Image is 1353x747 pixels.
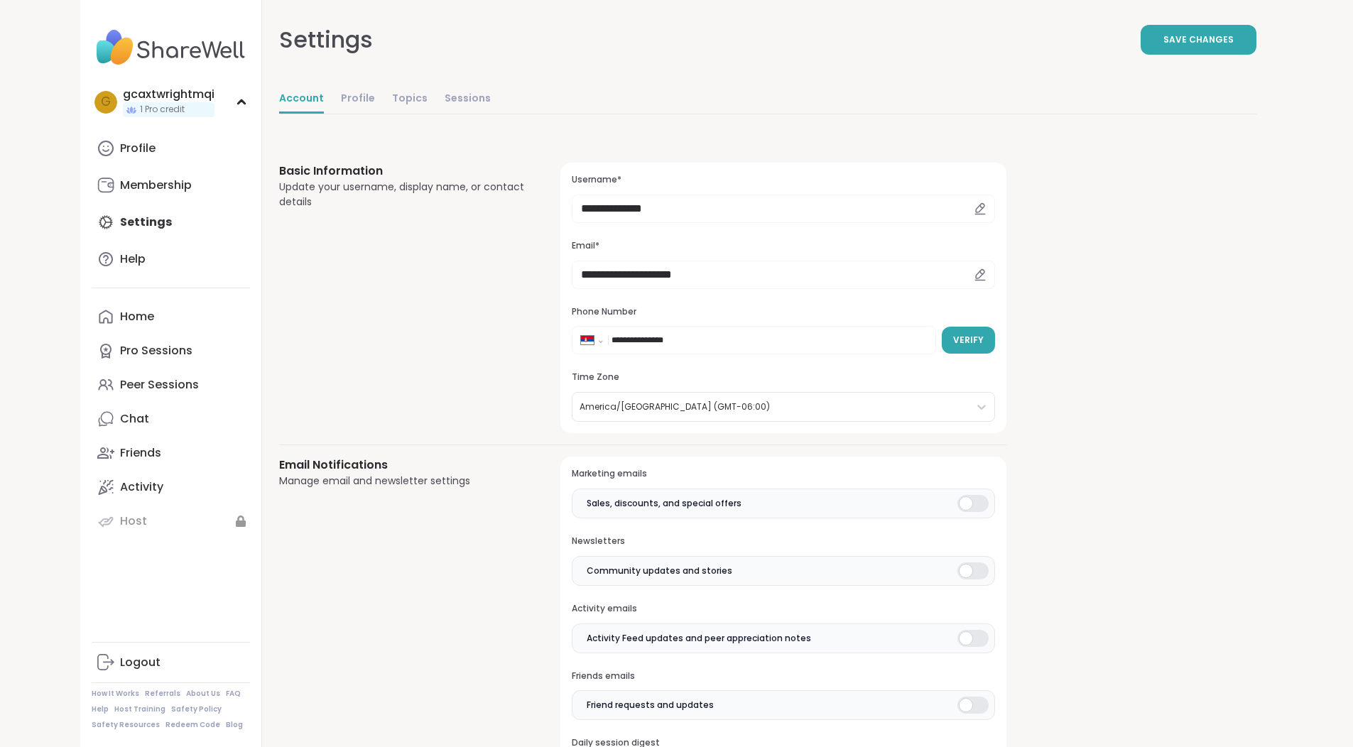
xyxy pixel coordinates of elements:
[1141,25,1256,55] button: Save Changes
[92,368,250,402] a: Peer Sessions
[145,689,180,699] a: Referrals
[140,104,185,116] span: 1 Pro credit
[120,655,161,670] div: Logout
[572,240,994,252] h3: Email*
[120,178,192,193] div: Membership
[587,497,741,510] span: Sales, discounts, and special offers
[92,242,250,276] a: Help
[186,689,220,699] a: About Us
[587,565,732,577] span: Community updates and stories
[572,371,994,383] h3: Time Zone
[120,309,154,325] div: Home
[120,141,156,156] div: Profile
[341,85,375,114] a: Profile
[120,343,192,359] div: Pro Sessions
[92,704,109,714] a: Help
[572,603,994,615] h3: Activity emails
[123,87,214,102] div: gcaxtwrightmqi
[587,632,811,645] span: Activity Feed updates and peer appreciation notes
[92,131,250,165] a: Profile
[92,334,250,368] a: Pro Sessions
[572,174,994,186] h3: Username*
[92,720,160,730] a: Safety Resources
[120,251,146,267] div: Help
[279,474,527,489] div: Manage email and newsletter settings
[572,468,994,480] h3: Marketing emails
[279,85,324,114] a: Account
[92,436,250,470] a: Friends
[120,445,161,461] div: Friends
[572,670,994,682] h3: Friends emails
[226,720,243,730] a: Blog
[279,163,527,180] h3: Basic Information
[101,93,111,111] span: g
[120,513,147,529] div: Host
[165,720,220,730] a: Redeem Code
[953,334,984,347] span: Verify
[171,704,222,714] a: Safety Policy
[572,535,994,547] h3: Newsletters
[572,306,994,318] h3: Phone Number
[120,411,149,427] div: Chat
[392,85,428,114] a: Topics
[120,479,163,495] div: Activity
[92,645,250,680] a: Logout
[114,704,165,714] a: Host Training
[279,180,527,209] div: Update your username, display name, or contact details
[279,457,527,474] h3: Email Notifications
[587,699,714,711] span: Friend requests and updates
[120,377,199,393] div: Peer Sessions
[92,402,250,436] a: Chat
[942,327,995,354] button: Verify
[92,300,250,334] a: Home
[279,23,373,57] div: Settings
[92,689,139,699] a: How It Works
[1163,33,1234,46] span: Save Changes
[445,85,491,114] a: Sessions
[92,470,250,504] a: Activity
[92,23,250,72] img: ShareWell Nav Logo
[92,168,250,202] a: Membership
[92,504,250,538] a: Host
[226,689,241,699] a: FAQ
